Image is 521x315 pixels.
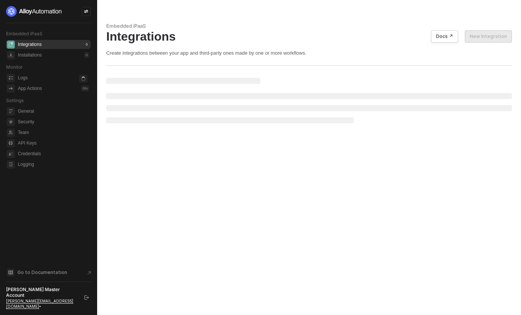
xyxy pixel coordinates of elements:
[84,295,89,300] span: logout
[6,298,77,309] div: •
[7,161,15,169] span: logging
[6,268,91,277] a: Knowledge Base
[84,9,88,14] span: icon-swap
[18,117,89,126] span: Security
[7,129,15,137] span: team
[18,52,42,58] div: Installations
[6,31,42,36] span: Embedded iPaaS
[7,150,15,158] span: credentials
[7,269,14,276] span: documentation
[18,75,28,81] div: Logs
[18,139,89,148] span: API Keys
[6,64,23,70] span: Monitor
[85,269,93,277] span: document-arrow
[18,41,42,48] div: Integrations
[6,287,77,298] div: [PERSON_NAME] Master Account
[7,51,15,59] span: installations
[18,149,89,158] span: Credentials
[7,74,15,82] span: icon-logs
[7,107,15,115] span: general
[81,85,89,91] div: 0 %
[436,33,453,39] div: Docs ↗
[7,41,15,49] span: integrations
[18,85,42,92] div: App Actions
[79,75,87,83] span: icon-loader
[84,41,89,47] div: 0
[7,85,15,93] span: icon-app-actions
[465,30,512,43] button: New Integration
[7,118,15,126] span: security
[7,139,15,147] span: api-key
[6,6,91,17] a: logo
[6,6,62,17] img: logo
[84,52,89,58] div: 0
[17,269,67,276] span: Go to Documentation
[106,23,512,29] div: Embedded iPaaS
[18,107,89,116] span: General
[106,29,512,44] div: Integrations
[18,160,89,169] span: Logging
[6,98,24,103] span: Settings
[431,30,458,43] button: Docs ↗
[106,50,512,56] div: Create integrations between your app and third-party ones made by one or more workflows.
[18,128,89,137] span: Team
